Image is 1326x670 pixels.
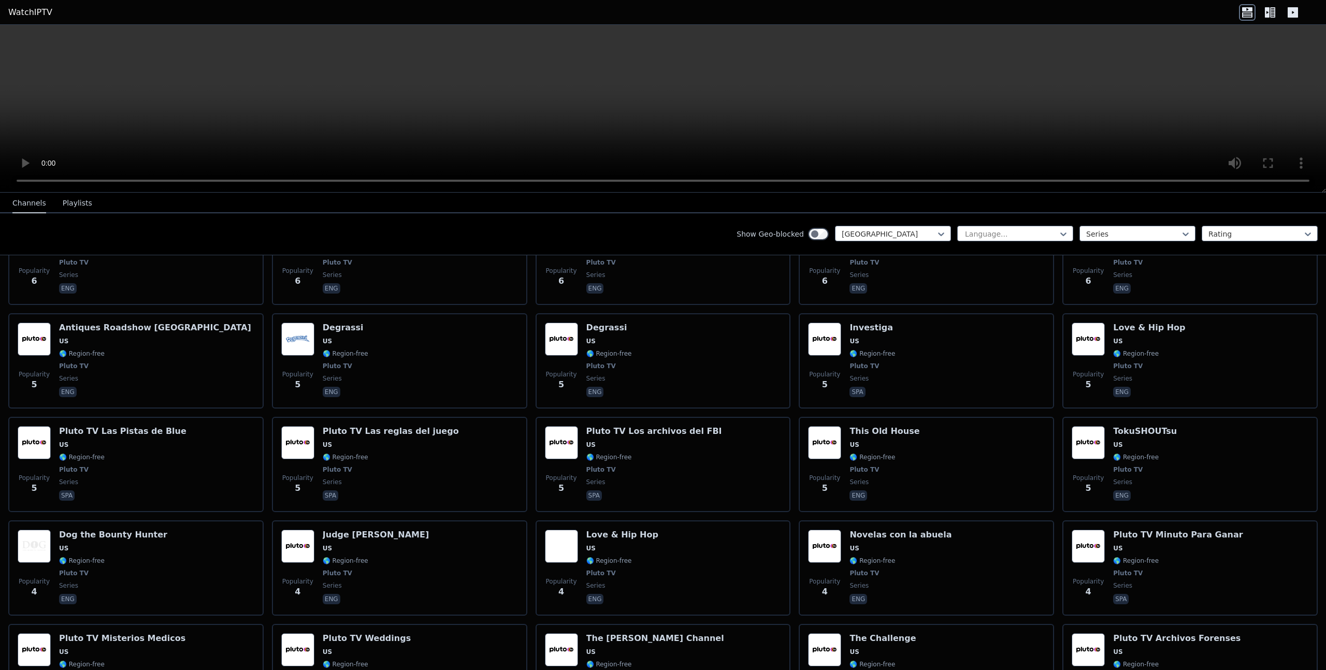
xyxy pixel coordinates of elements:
h6: Pluto TV Weddings [323,633,411,644]
span: US [1113,441,1122,449]
span: US [1113,648,1122,656]
span: 5 [558,482,564,494]
p: eng [849,283,867,294]
span: US [323,441,332,449]
span: US [849,544,859,552]
span: Popularity [19,267,50,275]
p: eng [59,387,77,397]
span: US [849,441,859,449]
span: US [59,441,68,449]
span: Pluto TV [586,569,616,577]
span: 5 [1086,378,1091,391]
span: US [849,337,859,345]
span: Pluto TV [1113,465,1143,474]
img: Antiques Roadshow UK [18,323,51,356]
span: Pluto TV [59,362,89,370]
span: series [849,374,869,383]
span: 6 [822,275,828,287]
p: spa [59,490,75,501]
p: eng [59,594,77,604]
h6: Love & Hip Hop [586,530,658,540]
img: Pluto TV Las Pistas de Blue [18,426,51,459]
span: 5 [295,482,300,494]
span: 🌎 Region-free [586,349,632,358]
span: 🌎 Region-free [59,660,105,668]
a: WatchIPTV [8,6,52,19]
span: US [586,441,596,449]
span: Pluto TV [849,258,879,267]
p: eng [1113,490,1131,501]
span: US [1113,544,1122,552]
img: Pluto TV Las reglas del juego [281,426,314,459]
span: 🌎 Region-free [323,349,368,358]
h6: Investiga [849,323,895,333]
span: 🌎 Region-free [1113,660,1159,668]
span: series [323,478,342,486]
h6: Pluto TV Minuto Para Ganar [1113,530,1243,540]
span: series [849,271,869,279]
span: US [323,648,332,656]
span: 🌎 Region-free [1113,349,1159,358]
span: 🌎 Region-free [849,453,895,461]
span: Pluto TV [323,362,352,370]
p: eng [849,490,867,501]
img: Investiga [808,323,841,356]
img: Degrassi [281,323,314,356]
span: series [586,478,606,486]
p: eng [586,283,604,294]
span: US [586,337,596,345]
span: Popularity [282,474,313,482]
h6: Pluto TV Archivos Forenses [1113,633,1241,644]
span: Popularity [282,577,313,586]
h6: The Challenge [849,633,916,644]
img: The Bob Ross Channel [545,633,578,666]
span: 5 [822,482,828,494]
span: Popularity [1073,370,1104,378]
span: series [586,374,606,383]
span: series [323,581,342,590]
h6: Judge [PERSON_NAME] [323,530,429,540]
span: series [323,271,342,279]
span: 5 [31,378,37,391]
p: eng [586,387,604,397]
span: US [586,544,596,552]
span: Pluto TV [849,569,879,577]
span: Popularity [546,474,577,482]
span: 🌎 Region-free [849,557,895,565]
img: TokuSHOUTsu [1072,426,1105,459]
span: 🌎 Region-free [323,453,368,461]
span: series [1113,374,1132,383]
span: Pluto TV [59,569,89,577]
span: US [323,544,332,552]
h6: Degrassi [586,323,632,333]
span: Pluto TV [59,465,89,474]
span: Pluto TV [323,465,352,474]
span: Pluto TV [59,258,89,267]
img: Pluto TV Weddings [281,633,314,666]
p: spa [586,490,602,501]
h6: Antiques Roadshow [GEOGRAPHIC_DATA] [59,323,251,333]
img: Love & Hip Hop [545,530,578,563]
span: 🌎 Region-free [59,349,105,358]
span: 🌎 Region-free [1113,453,1159,461]
span: Popularity [546,370,577,378]
span: series [1113,271,1132,279]
span: series [59,374,78,383]
span: 🌎 Region-free [849,660,895,668]
img: The Challenge [808,633,841,666]
span: 6 [1086,275,1091,287]
h6: Pluto TV Las Pistas de Blue [59,426,186,436]
span: 🌎 Region-free [59,557,105,565]
img: Degrassi [545,323,578,356]
p: eng [323,387,340,397]
span: Popularity [546,577,577,586]
h6: The [PERSON_NAME] Channel [586,633,724,644]
span: series [1113,581,1132,590]
span: series [586,271,606,279]
span: 5 [822,378,828,391]
span: Popularity [1073,267,1104,275]
p: spa [1113,594,1129,604]
span: 🌎 Region-free [323,660,368,668]
h6: Degrassi [323,323,368,333]
img: Love & Hip Hop [1072,323,1105,356]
